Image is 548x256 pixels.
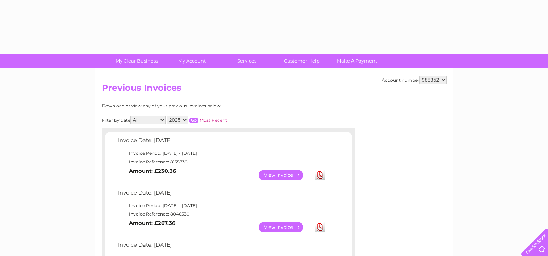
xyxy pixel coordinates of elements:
a: Services [217,54,277,68]
a: View [259,170,312,180]
a: Make A Payment [327,54,387,68]
a: Download [315,222,325,232]
td: Invoice Reference: 8135738 [116,158,328,166]
div: Account number [382,76,447,84]
b: Amount: £267.36 [129,220,175,226]
a: My Account [162,54,222,68]
a: Most Recent [200,118,227,123]
h2: Previous Invoices [102,83,447,97]
a: Customer Help [272,54,332,68]
a: Download [315,170,325,180]
b: Amount: £230.36 [129,168,176,174]
td: Invoice Reference: 8046530 [116,210,328,218]
a: View [259,222,312,232]
div: Filter by date [102,116,292,124]
td: Invoice Period: [DATE] - [DATE] [116,201,328,210]
td: Invoice Date: [DATE] [116,240,328,253]
td: Invoice Date: [DATE] [116,188,328,201]
td: Invoice Date: [DATE] [116,136,328,149]
div: Download or view any of your previous invoices below. [102,103,292,108]
td: Invoice Period: [DATE] - [DATE] [116,149,328,158]
a: My Clear Business [107,54,167,68]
